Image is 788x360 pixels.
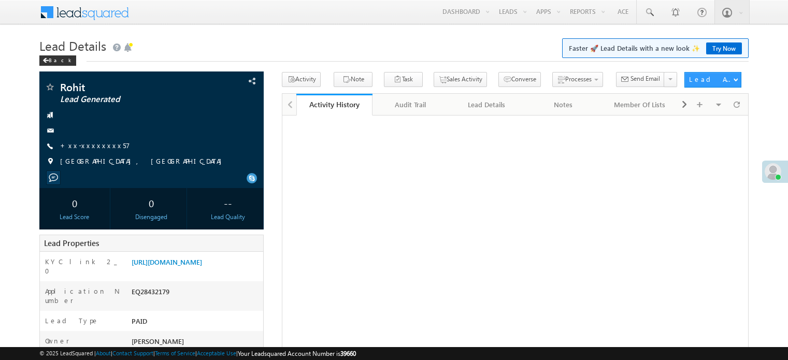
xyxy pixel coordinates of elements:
[45,316,99,325] label: Lead Type
[602,94,678,116] a: Member Of Lists
[129,286,263,301] div: EQ28432179
[132,337,184,345] span: [PERSON_NAME]
[60,141,130,150] a: +xx-xxxxxxxx57
[119,193,184,212] div: 0
[39,349,356,358] span: © 2025 LeadSquared | | | | |
[195,212,261,222] div: Lead Quality
[631,74,660,83] span: Send Email
[60,156,227,167] span: [GEOGRAPHIC_DATA], [GEOGRAPHIC_DATA]
[340,350,356,357] span: 39660
[449,94,525,116] a: Lead Details
[525,94,601,116] a: Notes
[45,336,69,345] label: Owner
[112,350,153,356] a: Contact Support
[384,72,423,87] button: Task
[304,99,365,109] div: Activity History
[39,37,106,54] span: Lead Details
[96,350,111,356] a: About
[534,98,592,111] div: Notes
[39,55,81,64] a: Back
[569,43,742,53] span: Faster 🚀 Lead Details with a new look ✨
[706,42,742,54] a: Try Now
[457,98,516,111] div: Lead Details
[45,286,121,305] label: Application Number
[372,94,449,116] a: Audit Trail
[119,212,184,222] div: Disengaged
[129,316,263,330] div: PAID
[552,72,603,87] button: Processes
[381,98,439,111] div: Audit Trail
[60,82,199,92] span: Rohit
[195,193,261,212] div: --
[334,72,372,87] button: Note
[155,350,195,356] a: Terms of Service
[282,72,321,87] button: Activity
[39,55,76,66] div: Back
[44,238,99,248] span: Lead Properties
[197,350,236,356] a: Acceptable Use
[498,72,541,87] button: Converse
[565,75,592,83] span: Processes
[616,72,665,87] button: Send Email
[60,94,199,105] span: Lead Generated
[610,98,669,111] div: Member Of Lists
[132,257,202,266] a: [URL][DOMAIN_NAME]
[689,75,733,84] div: Lead Actions
[434,72,487,87] button: Sales Activity
[238,350,356,357] span: Your Leadsquared Account Number is
[45,257,121,276] label: KYC link 2_0
[42,212,107,222] div: Lead Score
[42,193,107,212] div: 0
[296,94,372,116] a: Activity History
[684,72,741,88] button: Lead Actions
